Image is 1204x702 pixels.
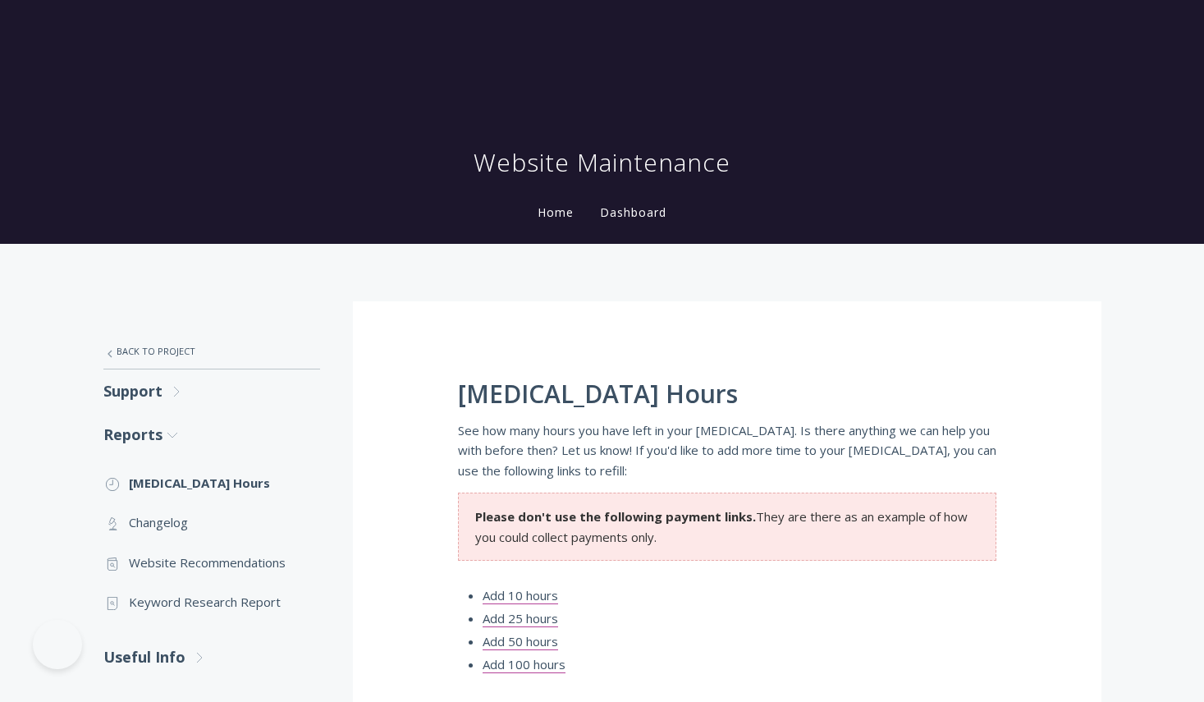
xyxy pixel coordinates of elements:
a: Changelog [103,502,320,542]
a: Reports [103,413,320,457]
strong: Please don't use the following payment links. [475,508,756,525]
a: Add 25 hours [483,610,558,627]
a: Back to Project [103,334,320,369]
section: They are there as an example of how you could collect payments only. [458,493,996,561]
a: Support [103,369,320,413]
p: See how many hours you have left in your [MEDICAL_DATA]. Is there anything we can help you with b... [458,420,996,480]
h1: [MEDICAL_DATA] Hours [458,380,996,408]
a: Useful Info [103,635,320,679]
a: Add 100 hours [483,656,565,673]
a: Add 10 hours [483,587,558,604]
a: Dashboard [597,204,670,220]
a: Keyword Research Report [103,582,320,622]
iframe: Toggle Customer Support [33,620,82,669]
a: [MEDICAL_DATA] Hours [103,463,320,502]
h1: Website Maintenance [474,146,730,179]
a: Add 50 hours [483,633,558,650]
a: Website Recommendations [103,543,320,582]
a: Home [534,204,577,220]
